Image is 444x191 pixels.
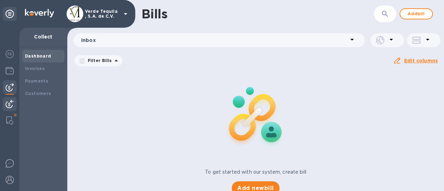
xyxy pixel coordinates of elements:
[25,9,54,17] img: Logo
[25,53,51,59] b: Dashboard
[25,66,45,71] b: Invoices
[25,78,48,84] b: Payments
[85,58,112,63] p: Filter Bills
[142,7,167,21] h1: Bills
[400,8,433,19] button: Addbill
[81,37,348,44] p: Inbox
[406,10,427,18] span: Add bill
[85,9,120,19] p: Verde Tequila , S.A. de C.V.
[205,168,306,176] p: To get started with our system, create bill
[6,67,14,75] img: Wallets
[404,58,438,63] u: Edit columns
[3,7,17,21] div: Unpin categories
[6,50,14,58] img: Foreign exchange
[25,33,62,40] p: Collect
[25,91,51,96] b: Customers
